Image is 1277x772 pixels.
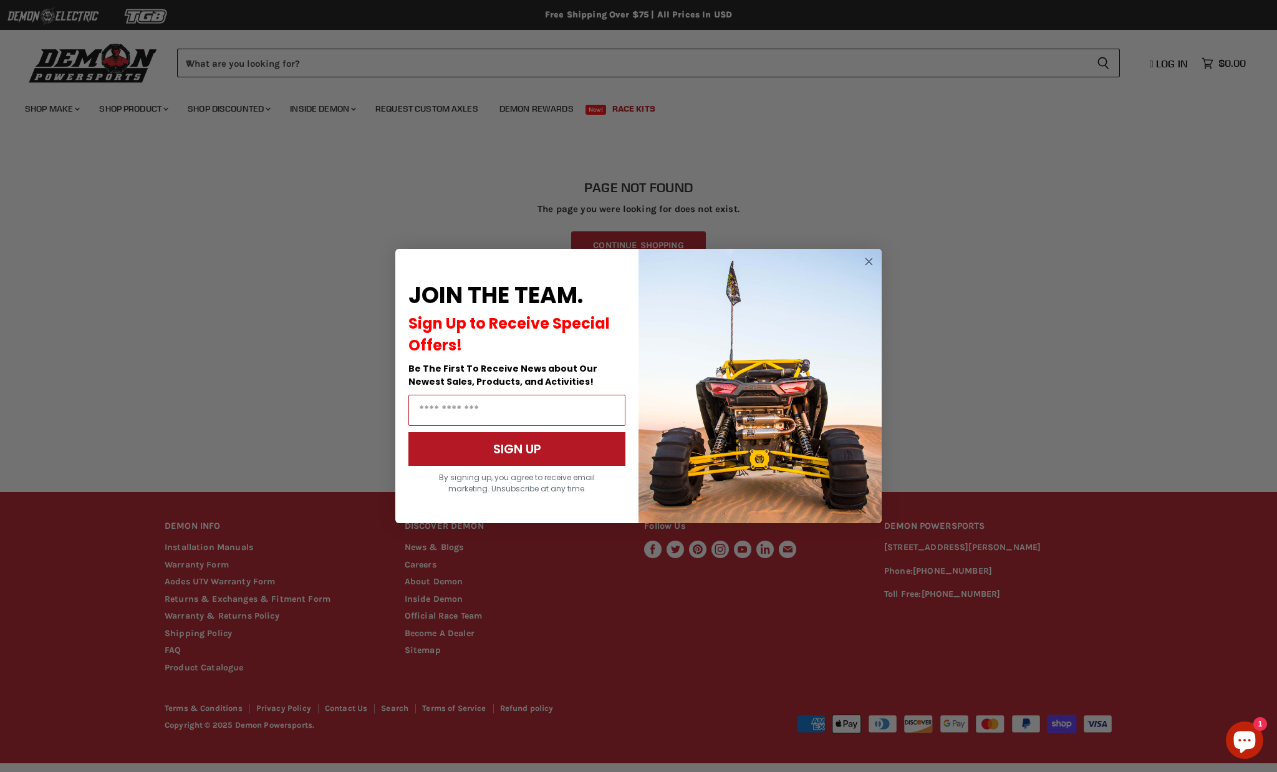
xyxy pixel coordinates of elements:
[408,395,625,426] input: Email Address
[638,249,882,523] img: a9095488-b6e7-41ba-879d-588abfab540b.jpeg
[408,432,625,466] button: SIGN UP
[1222,721,1267,762] inbox-online-store-chat: Shopify online store chat
[861,254,877,269] button: Close dialog
[408,362,597,388] span: Be The First To Receive News about Our Newest Sales, Products, and Activities!
[408,313,610,355] span: Sign Up to Receive Special Offers!
[408,279,583,311] span: JOIN THE TEAM.
[439,472,595,494] span: By signing up, you agree to receive email marketing. Unsubscribe at any time.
